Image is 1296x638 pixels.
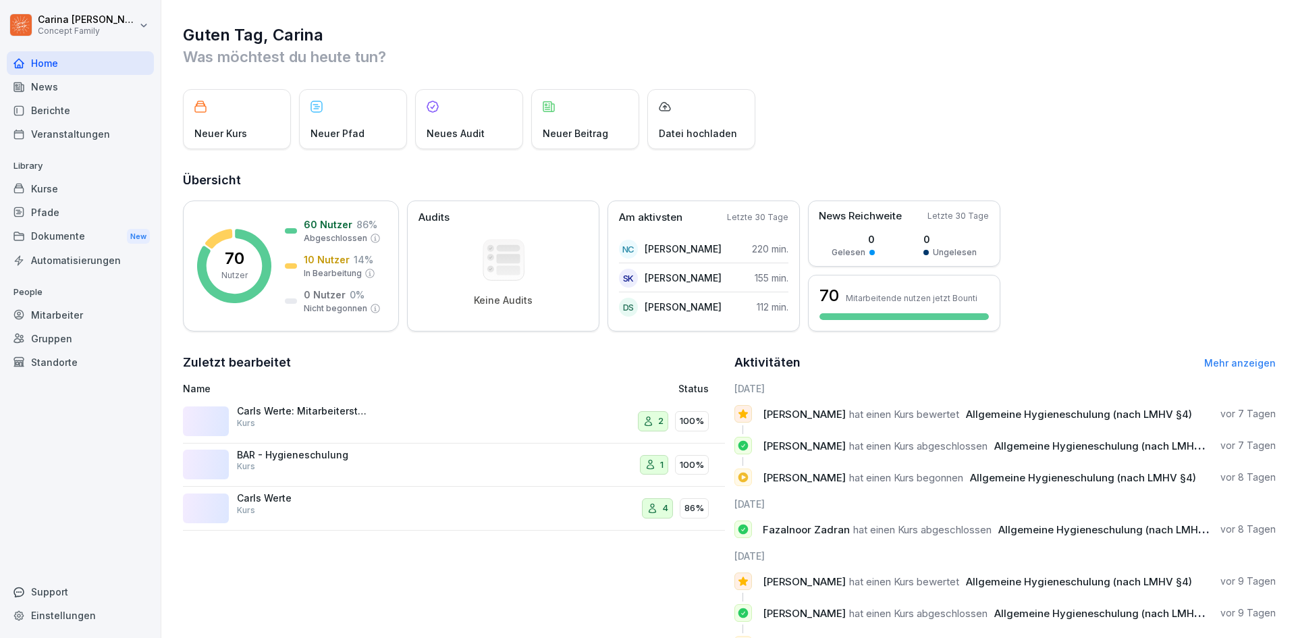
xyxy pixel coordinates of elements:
[763,575,846,588] span: [PERSON_NAME]
[645,271,722,285] p: [PERSON_NAME]
[183,46,1276,68] p: Was möchtest du heute tun?
[7,224,154,249] div: Dokumente
[734,549,1276,563] h6: [DATE]
[933,246,977,259] p: Ungelesen
[237,492,372,504] p: Carls Werte
[304,252,350,267] p: 10 Nutzer
[7,177,154,201] a: Kurse
[727,211,788,223] p: Letzte 30 Tage
[763,471,846,484] span: [PERSON_NAME]
[763,408,846,421] span: [PERSON_NAME]
[966,408,1192,421] span: Allgemeine Hygieneschulung (nach LMHV §4)
[846,293,977,303] p: Mitarbeitende nutzen jetzt Bounti
[1220,523,1276,536] p: vor 8 Tagen
[1220,575,1276,588] p: vor 9 Tagen
[619,240,638,259] div: NC
[849,607,988,620] span: hat einen Kurs abgeschlossen
[923,232,977,246] p: 0
[680,458,704,472] p: 100%
[619,210,682,225] p: Am aktivsten
[427,126,485,140] p: Neues Audit
[734,353,801,372] h2: Aktivitäten
[350,288,364,302] p: 0 %
[658,415,664,428] p: 2
[237,417,255,429] p: Kurs
[7,201,154,224] a: Pfade
[853,523,992,536] span: hat einen Kurs abgeschlossen
[183,353,725,372] h2: Zuletzt bearbeitet
[304,267,362,280] p: In Bearbeitung
[543,126,608,140] p: Neuer Beitrag
[1220,606,1276,620] p: vor 9 Tagen
[994,607,1220,620] span: Allgemeine Hygieneschulung (nach LMHV §4)
[237,460,255,473] p: Kurs
[304,232,367,244] p: Abgeschlossen
[7,604,154,627] a: Einstellungen
[645,300,722,314] p: [PERSON_NAME]
[7,282,154,303] p: People
[183,487,725,531] a: Carls WerteKurs486%
[734,381,1276,396] h6: [DATE]
[7,327,154,350] a: Gruppen
[183,400,725,444] a: Carls Werte: Mitarbeiterstandards und ServicequalitätKurs2100%
[38,26,136,36] p: Concept Family
[304,288,346,302] p: 0 Nutzer
[1220,439,1276,452] p: vor 7 Tagen
[1220,471,1276,484] p: vor 8 Tagen
[7,224,154,249] a: DokumenteNew
[927,210,989,222] p: Letzte 30 Tage
[819,284,839,307] h3: 70
[237,504,255,516] p: Kurs
[7,580,154,604] div: Support
[970,471,1196,484] span: Allgemeine Hygieneschulung (nach LMHV §4)
[7,155,154,177] p: Library
[645,242,722,256] p: [PERSON_NAME]
[755,271,788,285] p: 155 min.
[225,250,244,267] p: 70
[7,303,154,327] a: Mitarbeiter
[356,217,377,232] p: 86 %
[7,51,154,75] a: Home
[1204,357,1276,369] a: Mehr anzeigen
[418,210,450,225] p: Audits
[310,126,364,140] p: Neuer Pfad
[7,122,154,146] div: Veranstaltungen
[832,246,865,259] p: Gelesen
[237,449,372,461] p: BAR - Hygieneschulung
[659,126,737,140] p: Datei hochladen
[619,269,638,288] div: SK
[183,381,522,396] p: Name
[221,269,248,282] p: Nutzer
[7,248,154,272] a: Automatisierungen
[662,502,668,515] p: 4
[474,294,533,307] p: Keine Audits
[763,440,846,452] span: [PERSON_NAME]
[763,607,846,620] span: [PERSON_NAME]
[304,302,367,315] p: Nicht begonnen
[763,523,850,536] span: Fazalnoor Zadran
[966,575,1192,588] span: Allgemeine Hygieneschulung (nach LMHV §4)
[849,408,959,421] span: hat einen Kurs bewertet
[660,458,664,472] p: 1
[354,252,373,267] p: 14 %
[998,523,1224,536] span: Allgemeine Hygieneschulung (nach LMHV §4)
[619,298,638,317] div: DS
[7,75,154,99] a: News
[757,300,788,314] p: 112 min.
[819,209,902,224] p: News Reichweite
[684,502,704,515] p: 86%
[237,405,372,417] p: Carls Werte: Mitarbeiterstandards und Servicequalität
[194,126,247,140] p: Neuer Kurs
[183,171,1276,190] h2: Übersicht
[752,242,788,256] p: 220 min.
[849,575,959,588] span: hat einen Kurs bewertet
[7,99,154,122] a: Berichte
